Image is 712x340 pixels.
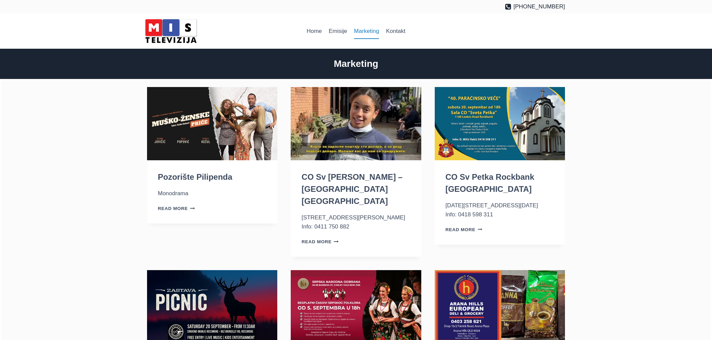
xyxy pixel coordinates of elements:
[351,23,383,39] a: Marketing
[435,87,565,160] img: CO Sv Petka Rockbank VIC
[158,172,232,181] a: Pozorište Pilipenda
[147,57,565,71] h2: Marketing
[142,17,200,45] img: MIS Television
[291,87,421,160] img: CO Sv J. Krstitelj – Wollongong NSW
[446,172,534,194] a: CO Sv Petka Rockbank [GEOGRAPHIC_DATA]
[513,2,565,11] span: [PHONE_NUMBER]
[383,23,409,39] a: Kontakt
[147,87,277,160] img: Pozorište Pilipenda
[301,239,339,244] a: Read More
[301,172,402,206] a: CO Sv [PERSON_NAME] – [GEOGRAPHIC_DATA] [GEOGRAPHIC_DATA]
[446,201,554,219] p: [DATE][STREET_ADDRESS][DATE] Info: 0418 598 311
[303,23,325,39] a: Home
[325,23,351,39] a: Emisije
[505,2,565,11] a: [PHONE_NUMBER]
[158,206,195,211] a: Read More
[301,213,410,231] p: [STREET_ADDRESS][PERSON_NAME] Info: 0411 750 882
[303,23,409,39] nav: Primary
[446,227,483,232] a: Read More
[158,189,266,198] p: Monodrama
